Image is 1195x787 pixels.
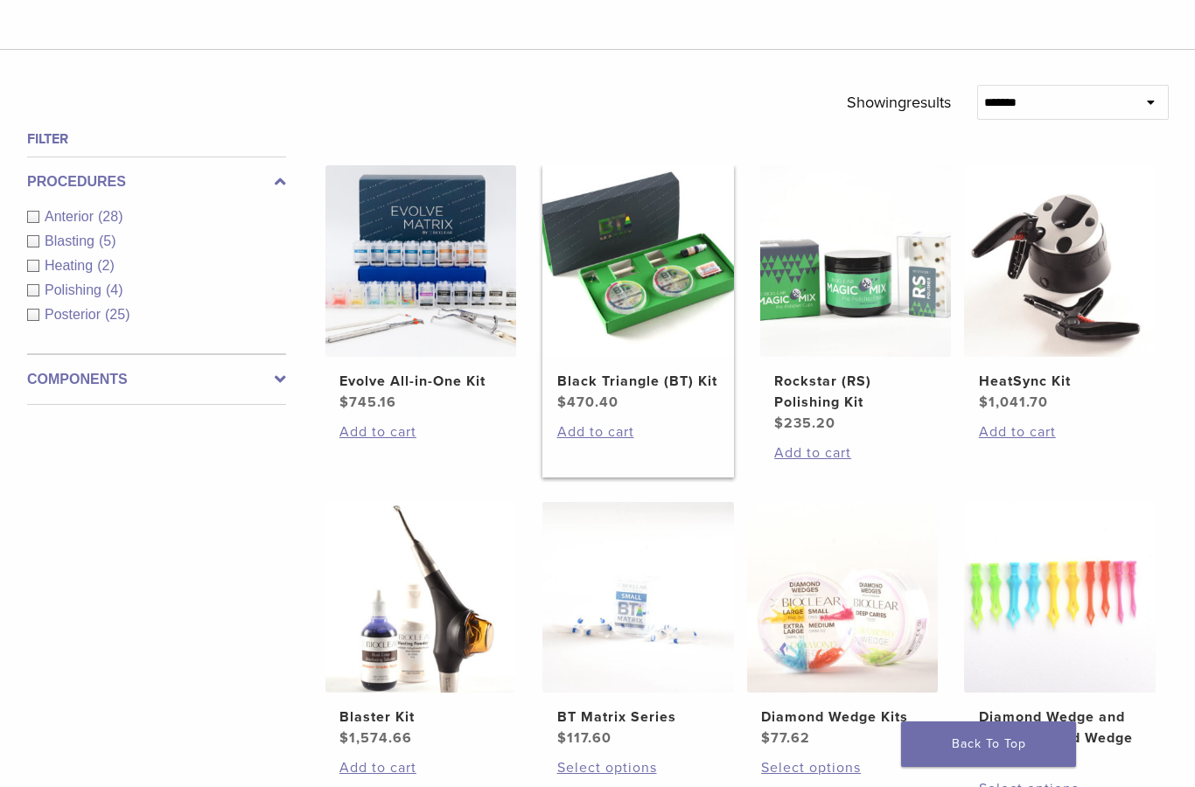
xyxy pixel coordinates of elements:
[105,307,129,322] span: (25)
[964,502,1156,770] a: Diamond Wedge and Long Diamond WedgeDiamond Wedge and Long Diamond Wedge $48.57
[979,393,989,411] span: $
[106,282,123,297] span: (4)
[339,393,349,411] span: $
[45,209,98,224] span: Anterior
[557,421,720,442] a: Add to cart: “Black Triangle (BT) Kit”
[557,371,720,392] h2: Black Triangle (BT) Kit
[542,502,734,693] img: BT Matrix Series
[339,729,349,747] span: $
[99,233,116,248] span: (5)
[557,393,618,411] bdi: 470.40
[542,165,734,357] img: Black Triangle (BT) Kit
[979,393,1048,411] bdi: 1,041.70
[557,393,567,411] span: $
[761,707,924,728] h2: Diamond Wedge Kits
[339,371,502,392] h2: Evolve All-in-One Kit
[339,729,412,747] bdi: 1,574.66
[45,233,99,248] span: Blasting
[901,721,1076,767] a: Back To Top
[45,282,106,297] span: Polishing
[45,258,97,273] span: Heating
[325,502,517,749] a: Blaster KitBlaster Kit $1,574.66
[97,258,115,273] span: (2)
[557,757,720,778] a: Select options for “BT Matrix Series”
[557,729,611,747] bdi: 117.60
[325,165,517,357] img: Evolve All-in-One Kit
[747,502,939,749] a: Diamond Wedge KitsDiamond Wedge Kits $77.62
[45,307,105,322] span: Posterior
[557,707,720,728] h2: BT Matrix Series
[339,757,502,778] a: Add to cart: “Blaster Kit”
[27,129,286,150] h4: Filter
[27,369,286,390] label: Components
[27,171,286,192] label: Procedures
[760,165,952,434] a: Rockstar (RS) Polishing KitRockstar (RS) Polishing Kit $235.20
[774,414,835,432] bdi: 235.20
[339,707,502,728] h2: Blaster Kit
[747,502,939,693] img: Diamond Wedge Kits
[542,165,734,413] a: Black Triangle (BT) KitBlack Triangle (BT) Kit $470.40
[760,165,952,357] img: Rockstar (RS) Polishing Kit
[774,442,937,463] a: Add to cart: “Rockstar (RS) Polishing Kit”
[761,729,810,747] bdi: 77.62
[979,421,1142,442] a: Add to cart: “HeatSync Kit”
[964,502,1156,693] img: Diamond Wedge and Long Diamond Wedge
[557,729,567,747] span: $
[774,371,937,413] h2: Rockstar (RS) Polishing Kit
[542,502,734,749] a: BT Matrix SeriesBT Matrix Series $117.60
[979,707,1142,749] h2: Diamond Wedge and Long Diamond Wedge
[761,757,924,778] a: Select options for “Diamond Wedge Kits”
[979,371,1142,392] h2: HeatSync Kit
[761,729,771,747] span: $
[339,393,396,411] bdi: 745.16
[325,165,517,413] a: Evolve All-in-One KitEvolve All-in-One Kit $745.16
[964,165,1156,413] a: HeatSync KitHeatSync Kit $1,041.70
[774,414,784,432] span: $
[325,502,517,693] img: Blaster Kit
[847,85,951,122] p: Showing results
[98,209,122,224] span: (28)
[964,165,1156,357] img: HeatSync Kit
[339,421,502,442] a: Add to cart: “Evolve All-in-One Kit”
